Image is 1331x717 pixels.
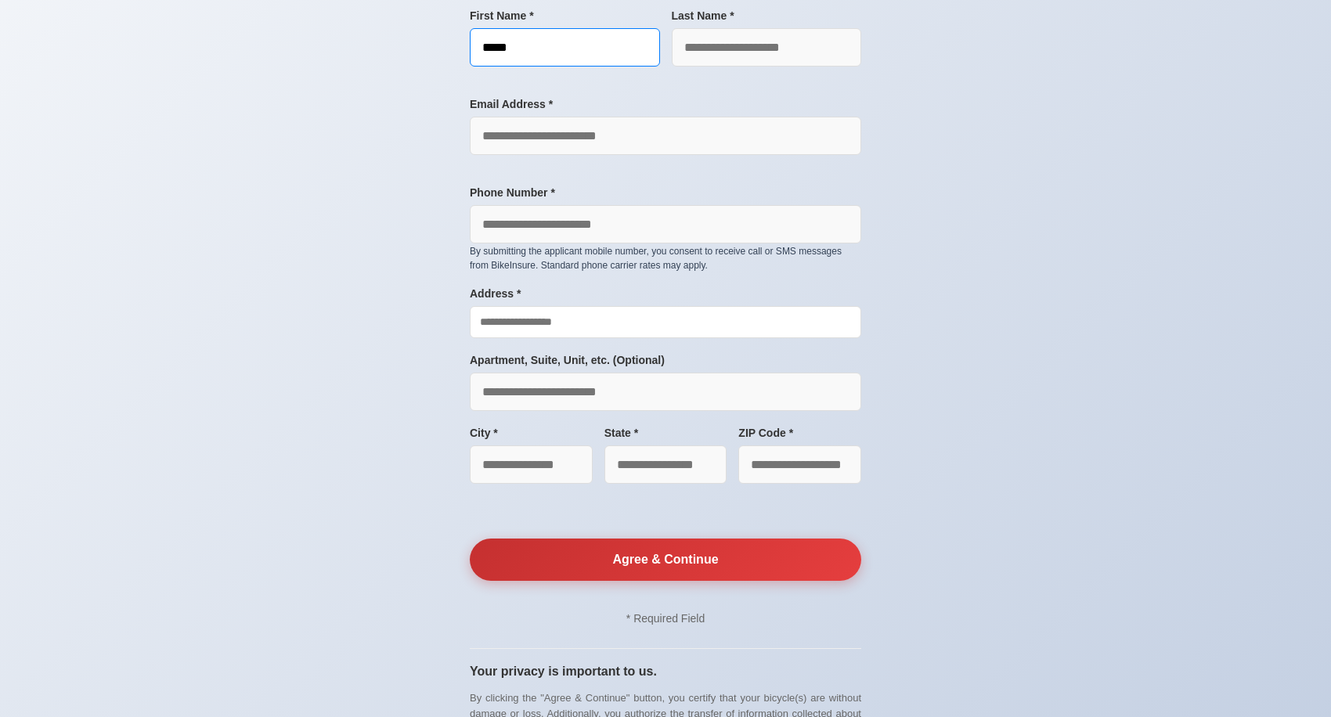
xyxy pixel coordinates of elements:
[604,427,727,439] label: State *
[470,246,842,271] span: By submitting the applicant mobile number, you consent to receive call or SMS messages from BikeI...
[738,427,861,439] label: ZIP Code *
[470,98,861,110] label: Email Address *
[470,354,861,366] label: Apartment, Suite, Unit, etc. (Optional)
[672,9,862,22] label: Last Name *
[470,665,861,679] h3: Your privacy is important to us.
[626,612,705,625] span: * Required Field
[470,539,861,581] button: Agree & Continue
[470,186,861,199] label: Phone Number *
[470,427,593,439] label: City *
[470,287,861,300] label: Address *
[470,9,660,22] label: First Name *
